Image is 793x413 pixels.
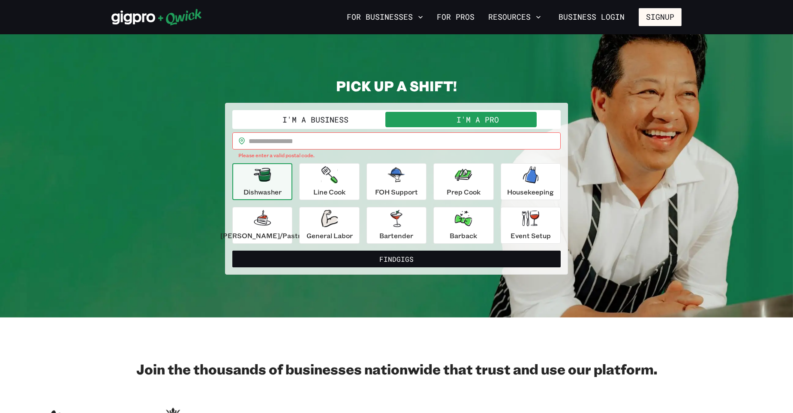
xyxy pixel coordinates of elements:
[232,163,292,200] button: Dishwasher
[379,230,413,241] p: Bartender
[232,251,561,268] button: FindGigs
[551,8,632,26] a: Business Login
[234,112,396,127] button: I'm a Business
[511,230,551,241] p: Event Setup
[299,207,359,244] button: General Labor
[501,163,561,200] button: Housekeeping
[507,187,554,197] p: Housekeeping
[639,8,682,26] button: Signup
[111,360,682,377] h2: Join the thousands of businesses nationwide that trust and use our platform.
[501,207,561,244] button: Event Setup
[447,187,481,197] p: Prep Cook
[366,163,427,200] button: FOH Support
[313,187,345,197] p: Line Cook
[396,112,559,127] button: I'm a Pro
[450,230,477,241] p: Barback
[220,230,304,241] p: [PERSON_NAME]/Pastry
[343,10,427,24] button: For Businesses
[433,10,478,24] a: For Pros
[225,77,568,94] h2: PICK UP A SHIFT!
[232,207,292,244] button: [PERSON_NAME]/Pastry
[306,230,353,241] p: General Labor
[375,187,418,197] p: FOH Support
[433,207,493,244] button: Barback
[243,187,282,197] p: Dishwasher
[433,163,493,200] button: Prep Cook
[299,163,359,200] button: Line Cook
[238,151,555,160] p: Please enter a valid postal code.
[366,207,427,244] button: Bartender
[485,10,544,24] button: Resources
